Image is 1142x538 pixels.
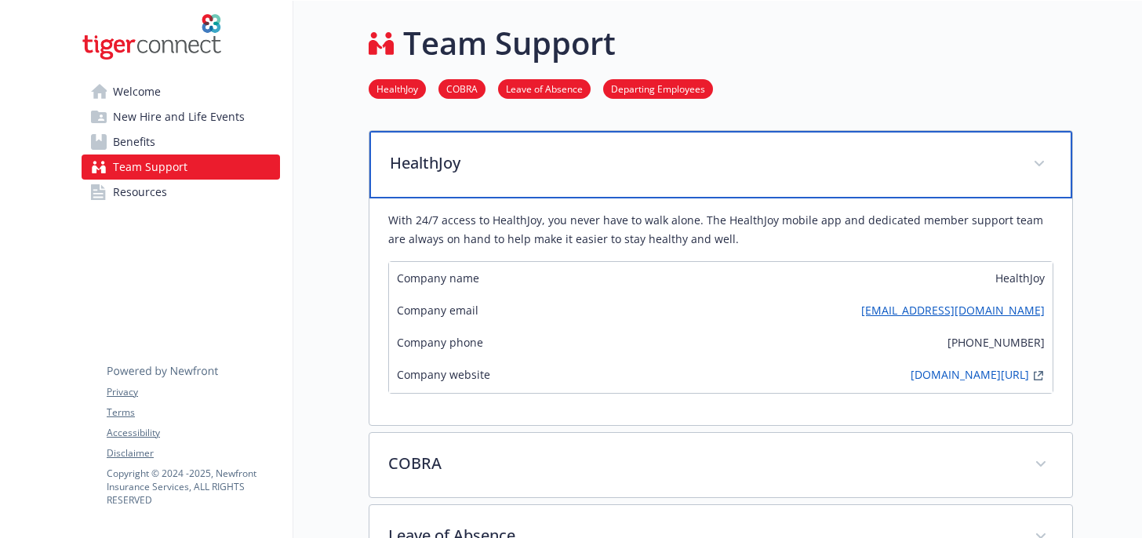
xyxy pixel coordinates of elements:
a: Benefits [82,129,280,154]
a: Accessibility [107,426,279,440]
h1: Team Support [403,20,616,67]
span: Resources [113,180,167,205]
span: [PHONE_NUMBER] [947,334,1045,351]
span: Company website [397,366,490,385]
div: COBRA [369,433,1072,497]
span: Welcome [113,79,161,104]
a: external [1029,366,1048,385]
a: COBRA [438,81,486,96]
span: Team Support [113,154,187,180]
div: HealthJoy [369,131,1072,198]
p: COBRA [388,452,1016,475]
a: Departing Employees [603,81,713,96]
a: Welcome [82,79,280,104]
span: New Hire and Life Events [113,104,245,129]
div: HealthJoy [369,198,1072,425]
a: Privacy [107,385,279,399]
p: Copyright © 2024 - 2025 , Newfront Insurance Services, ALL RIGHTS RESERVED [107,467,279,507]
a: [EMAIL_ADDRESS][DOMAIN_NAME] [861,302,1045,318]
a: Leave of Absence [498,81,591,96]
a: [DOMAIN_NAME][URL] [911,366,1029,385]
a: New Hire and Life Events [82,104,280,129]
p: With 24/7 access to HealthJoy, you never have to walk alone. The HealthJoy mobile app and dedicat... [388,211,1053,249]
span: Company name [397,270,479,286]
a: HealthJoy [369,81,426,96]
span: Benefits [113,129,155,154]
p: HealthJoy [390,151,1014,175]
a: Team Support [82,154,280,180]
a: Disclaimer [107,446,279,460]
span: Company email [397,302,478,318]
a: Resources [82,180,280,205]
span: Company phone [397,334,483,351]
a: Terms [107,405,279,420]
span: HealthJoy [995,270,1045,286]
